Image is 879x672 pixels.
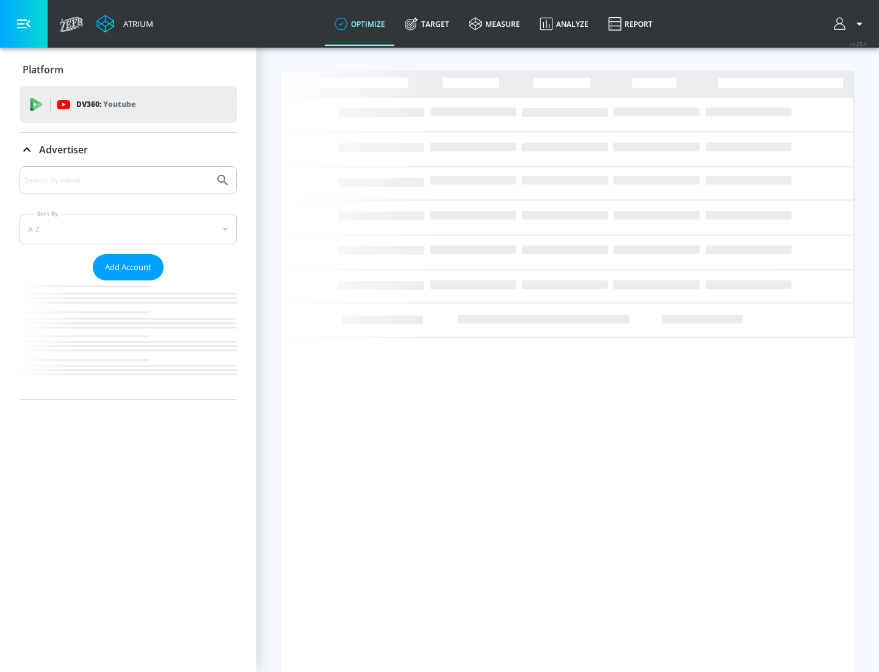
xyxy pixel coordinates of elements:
input: Search by name [24,172,209,188]
a: Atrium [96,15,153,33]
p: DV360: [76,98,136,111]
div: A-Z [20,214,237,244]
p: Advertiser [39,143,88,156]
button: Add Account [93,254,164,280]
a: Target [395,2,459,46]
div: Atrium [118,18,153,29]
nav: list of Advertiser [20,280,237,399]
label: Sort By [35,210,61,217]
div: Advertiser [20,133,237,167]
p: Youtube [103,98,136,111]
span: v 4.25.4 [850,40,867,47]
div: DV360: Youtube [20,86,237,123]
a: Report [598,2,662,46]
a: Analyze [530,2,598,46]
span: Add Account [105,260,151,274]
div: Advertiser [20,166,237,399]
a: optimize [325,2,395,46]
div: Platform [20,53,237,87]
p: Platform [23,63,63,76]
a: measure [459,2,530,46]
